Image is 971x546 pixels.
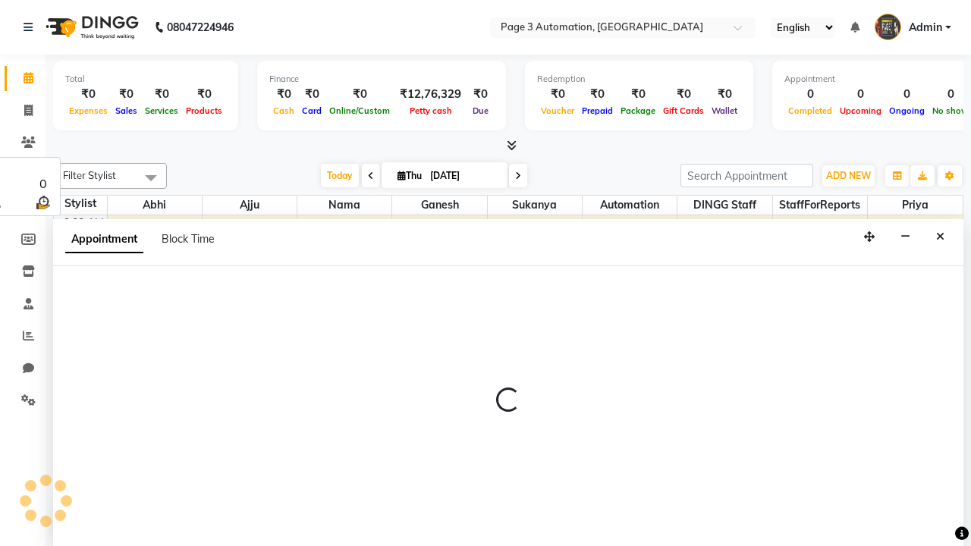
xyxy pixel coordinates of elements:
[112,86,141,103] div: ₹0
[537,86,578,103] div: ₹0
[868,196,963,215] span: Priya
[65,105,112,116] span: Expenses
[63,169,116,181] span: Filter Stylist
[65,73,226,86] div: Total
[167,6,234,49] b: 08047224946
[929,225,951,249] button: Close
[784,105,836,116] span: Completed
[822,165,875,187] button: ADD NEW
[65,226,143,253] span: Appointment
[325,105,394,116] span: Online/Custom
[321,164,359,187] span: Today
[708,105,741,116] span: Wallet
[537,105,578,116] span: Voucher
[182,86,226,103] div: ₹0
[488,196,582,215] span: Sukanya
[909,20,942,36] span: Admin
[33,193,52,212] img: wait_time.png
[885,86,929,103] div: 0
[467,86,494,103] div: ₹0
[875,14,901,40] img: Admin
[162,232,215,246] span: Block Time
[325,86,394,103] div: ₹0
[141,86,182,103] div: ₹0
[182,105,226,116] span: Products
[583,196,677,215] span: Automation
[773,196,867,215] span: StaffForReports
[426,165,501,187] input: 2025-09-04
[269,105,298,116] span: Cash
[578,86,617,103] div: ₹0
[269,86,298,103] div: ₹0
[708,86,741,103] div: ₹0
[784,86,836,103] div: 0
[269,73,494,86] div: Finance
[298,105,325,116] span: Card
[885,105,929,116] span: Ongoing
[392,196,486,215] span: Ganesh
[537,73,741,86] div: Redemption
[406,105,456,116] span: Petty cash
[680,164,813,187] input: Search Appointment
[112,105,141,116] span: Sales
[61,215,107,231] div: 9:00 AM
[469,105,492,116] span: Due
[826,170,871,181] span: ADD NEW
[677,196,771,215] span: DINGG Staff
[659,86,708,103] div: ₹0
[141,105,182,116] span: Services
[617,105,659,116] span: Package
[578,105,617,116] span: Prepaid
[39,6,143,49] img: logo
[394,170,426,181] span: Thu
[836,105,885,116] span: Upcoming
[297,196,391,215] span: Nama
[298,86,325,103] div: ₹0
[65,86,112,103] div: ₹0
[836,86,885,103] div: 0
[617,86,659,103] div: ₹0
[108,196,202,215] span: Abhi
[659,105,708,116] span: Gift Cards
[33,174,52,193] div: 0
[394,86,467,103] div: ₹12,76,329
[54,196,107,212] div: Stylist
[203,196,297,215] span: Ajju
